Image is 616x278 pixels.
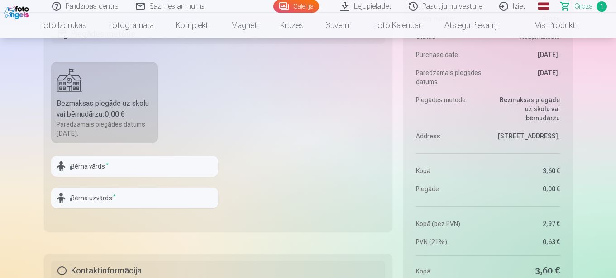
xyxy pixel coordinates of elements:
[57,98,153,120] div: Bezmaksas piegāde uz skolu vai bērnudārzu :
[510,13,587,38] a: Visi produkti
[97,13,165,38] a: Fotogrāmata
[597,1,607,12] span: 1
[416,166,483,175] dt: Kopā
[416,265,483,278] dt: Kopā
[269,13,315,38] a: Krūzes
[416,50,483,59] dt: Purchase date
[434,13,510,38] a: Atslēgu piekariņi
[492,237,560,246] dd: 0,63 €
[105,110,124,118] b: 0,00 €
[492,50,560,59] dd: [DATE].
[492,219,560,228] dd: 2,97 €
[363,13,434,38] a: Foto kalendāri
[492,68,560,86] dd: [DATE].
[165,13,220,38] a: Komplekti
[220,13,269,38] a: Magnēti
[492,95,560,123] dd: Bezmaksas piegāde uz skolu vai bērnudārzu
[416,132,483,141] dt: Address
[574,1,593,12] span: Grozs
[492,132,560,141] dd: [STREET_ADDRESS],
[492,166,560,175] dd: 3,60 €
[492,265,560,278] dd: 3,60 €
[416,219,483,228] dt: Kopā (bez PVN)
[4,4,31,19] img: /fa1
[416,184,483,193] dt: Piegāde
[57,120,153,138] div: Paredzamais piegādes datums [DATE].
[416,95,483,123] dt: Piegādes metode
[315,13,363,38] a: Suvenīri
[29,13,97,38] a: Foto izdrukas
[492,184,560,193] dd: 0,00 €
[416,68,483,86] dt: Paredzamais piegādes datums
[416,237,483,246] dt: PVN (21%)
